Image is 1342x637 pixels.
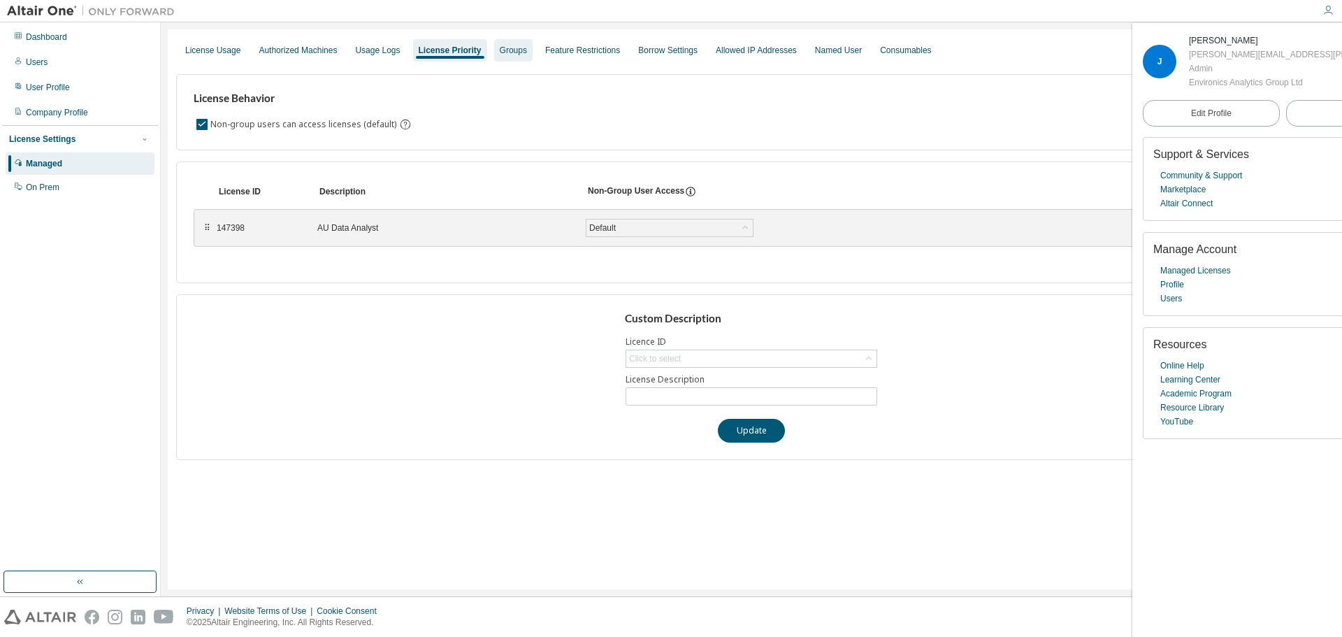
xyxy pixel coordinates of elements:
[419,45,482,56] div: License Priority
[500,45,527,56] div: Groups
[26,182,59,193] div: On Prem
[638,45,698,56] div: Borrow Settings
[1160,359,1204,373] a: Online Help
[1153,148,1249,160] span: Support & Services
[626,336,877,348] label: Licence ID
[716,45,797,56] div: Allowed IP Addresses
[399,118,412,131] svg: By default any user not assigned to any group can access any license. Turn this setting off to di...
[131,610,145,624] img: linkedin.svg
[1153,243,1236,255] span: Manage Account
[1160,373,1220,387] a: Learning Center
[1153,338,1206,350] span: Resources
[259,45,337,56] div: Authorized Machines
[1160,415,1193,429] a: YouTube
[154,610,174,624] img: youtube.svg
[4,610,76,624] img: altair_logo.svg
[587,220,618,236] div: Default
[1160,169,1242,182] a: Community & Support
[187,617,385,629] p: © 2025 Altair Engineering, Inc. All Rights Reserved.
[880,45,931,56] div: Consumables
[1160,401,1224,415] a: Resource Library
[355,45,400,56] div: Usage Logs
[185,45,240,56] div: License Usage
[545,45,620,56] div: Feature Restrictions
[1160,292,1182,306] a: Users
[317,222,569,234] div: AU Data Analyst
[194,92,410,106] h3: License Behavior
[203,222,211,234] div: ⠿
[1160,387,1232,401] a: Academic Program
[1160,264,1231,278] a: Managed Licenses
[626,374,877,385] label: License Description
[317,606,384,617] div: Cookie Consent
[7,4,182,18] img: Altair One
[26,31,67,43] div: Dashboard
[815,45,862,56] div: Named User
[586,220,753,236] div: Default
[1191,108,1232,119] span: Edit Profile
[625,312,879,326] h3: Custom Description
[26,82,70,93] div: User Profile
[9,134,75,145] div: License Settings
[1160,196,1213,210] a: Altair Connect
[217,222,301,234] div: 147398
[26,107,88,118] div: Company Profile
[108,610,122,624] img: instagram.svg
[85,610,99,624] img: facebook.svg
[1160,182,1206,196] a: Marketplace
[626,350,876,367] div: Click to select
[219,186,303,197] div: License ID
[1143,100,1280,127] a: Edit Profile
[588,185,684,198] div: Non-Group User Access
[224,606,317,617] div: Website Terms of Use
[1160,278,1184,292] a: Profile
[210,116,399,133] label: Non-group users can access licenses (default)
[718,419,785,443] button: Update
[187,606,224,617] div: Privacy
[1157,57,1162,66] span: J
[26,158,62,169] div: Managed
[319,186,571,197] div: Description
[26,57,48,68] div: Users
[629,353,681,364] div: Click to select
